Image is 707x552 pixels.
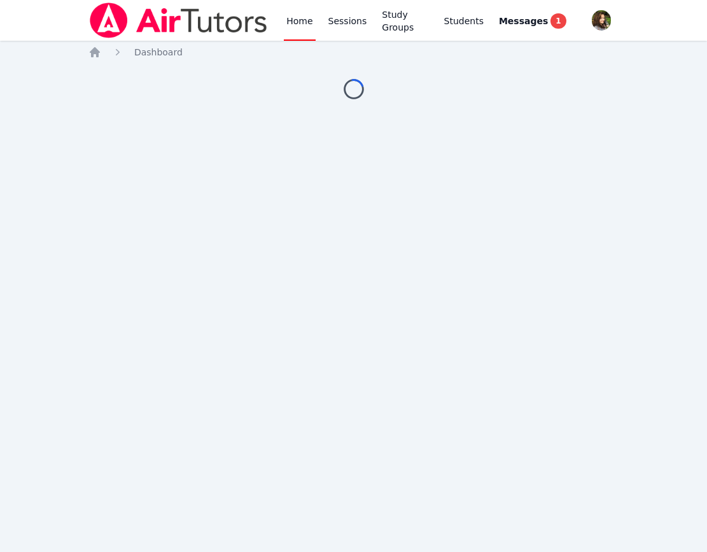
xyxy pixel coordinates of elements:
nav: Breadcrumb [88,46,619,59]
span: 1 [550,13,566,29]
span: Dashboard [134,47,183,57]
span: Messages [499,15,548,27]
img: Air Tutors [88,3,269,38]
a: Dashboard [134,46,183,59]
